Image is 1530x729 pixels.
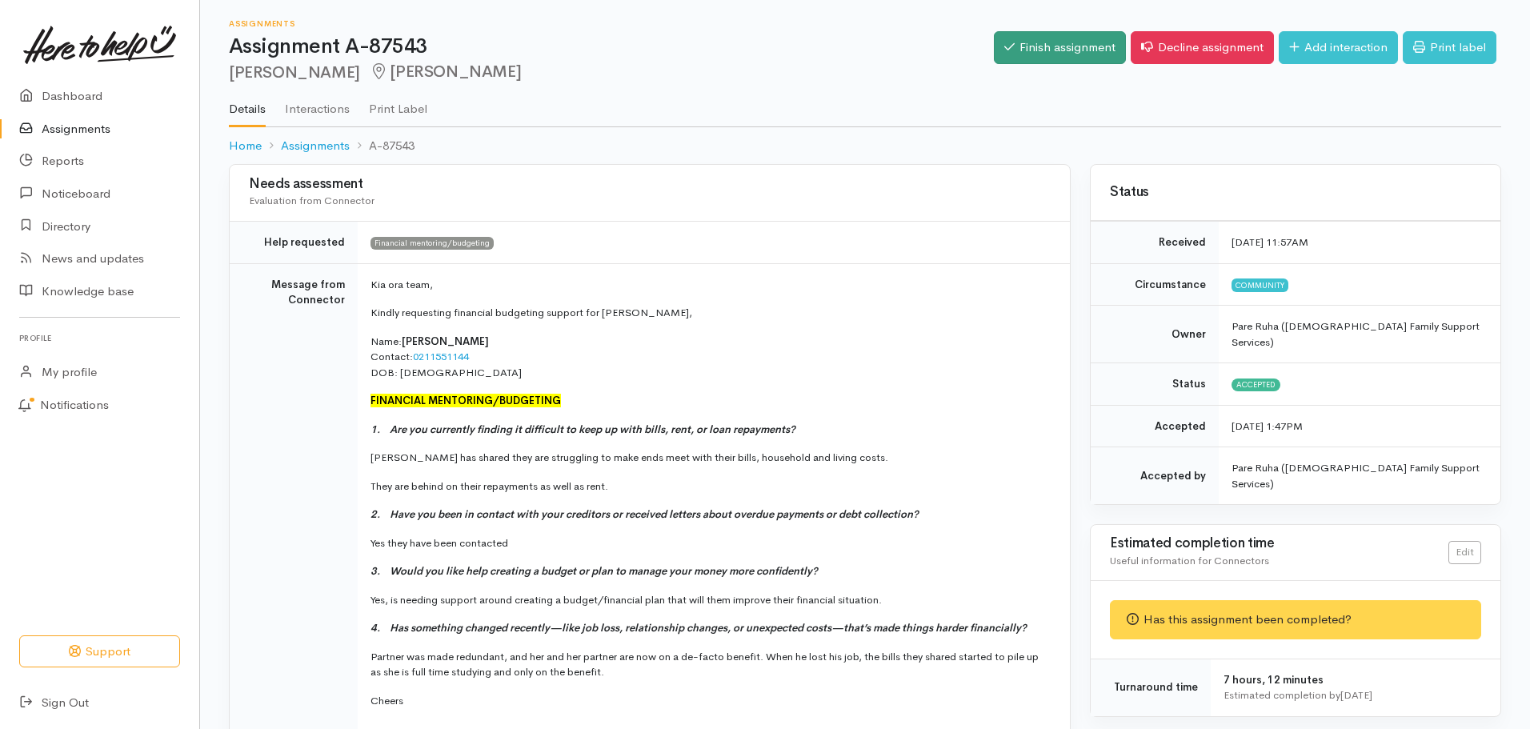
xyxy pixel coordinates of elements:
span: Financial mentoring/budgeting [370,237,494,250]
a: Finish assignment [994,31,1126,64]
p: Kindly requesting financial budgeting support for [PERSON_NAME], [370,305,1051,321]
p: Yes, is needing support around creating a budget/financial plan that will them improve their fina... [370,592,1051,608]
h3: Needs assessment [249,177,1051,192]
p: Cheers [370,693,1051,709]
span: [PERSON_NAME] [402,334,489,348]
td: Accepted [1091,405,1219,447]
time: [DATE] 11:57AM [1232,235,1308,249]
a: Details [229,81,266,127]
li: A-87543 [350,137,415,155]
span: Community [1232,278,1288,291]
span: FINANCIAL MENTORING/BUDGETING [370,394,561,407]
span: [PERSON_NAME] [370,62,521,82]
td: Circumstance [1091,263,1219,306]
p: Partner was made redundant, and her and her partner are now on a de-facto benefit. When he lost h... [370,649,1051,680]
span: Useful information for Connectors [1110,554,1269,567]
td: Turnaround time [1091,659,1211,716]
a: Interactions [285,81,350,126]
td: Help requested [230,222,358,264]
td: Owner [1091,306,1219,363]
p: Name: Contact: DOB: [DEMOGRAPHIC_DATA] [370,334,1051,381]
a: 0211551144 [413,350,469,363]
a: Print Label [369,81,427,126]
p: They are behind on their repayments as well as rent. [370,479,1051,495]
td: Accepted by [1091,447,1219,505]
td: Received [1091,222,1219,264]
h6: Profile [19,327,180,349]
span: 7 hours, 12 minutes [1224,673,1324,687]
button: Support [19,635,180,668]
i: 1. Are you currently finding it difficult to keep up with bills, rent, or loan repayments? [370,423,795,436]
span: 2. Have you been in contact with your creditors or received letters about overdue payments or deb... [370,507,919,521]
p: [PERSON_NAME] has shared they are struggling to make ends meet with their bills, household and li... [370,450,1051,466]
h2: [PERSON_NAME] [229,63,994,82]
span: Accepted [1232,379,1280,391]
time: [DATE] 1:47PM [1232,419,1303,433]
a: Assignments [281,137,350,155]
td: Status [1091,363,1219,406]
i: 4. Has something changed recently—like job loss, relationship changes, or unexpected costs—that’s... [370,621,1027,635]
i: 3. Would you like help creating a budget or plan to manage your money more confidently? [370,564,818,578]
a: Edit [1448,541,1481,564]
div: Estimated completion by [1224,687,1481,703]
span: Evaluation from Connector [249,194,374,207]
h1: Assignment A-87543 [229,35,994,58]
h3: Estimated completion time [1110,536,1448,551]
h3: Status [1110,185,1481,200]
h6: Assignments [229,19,994,28]
nav: breadcrumb [229,127,1501,165]
div: Has this assignment been completed? [1110,600,1481,639]
a: Decline assignment [1131,31,1274,64]
a: Print label [1403,31,1496,64]
time: [DATE] [1340,688,1372,702]
a: Home [229,137,262,155]
td: Pare Ruha ([DEMOGRAPHIC_DATA] Family Support Services) [1219,447,1500,505]
p: Kia ora team, [370,277,1051,293]
span: Pare Ruha ([DEMOGRAPHIC_DATA] Family Support Services) [1232,319,1480,349]
a: Add interaction [1279,31,1398,64]
p: Yes they have been contacted [370,535,1051,551]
